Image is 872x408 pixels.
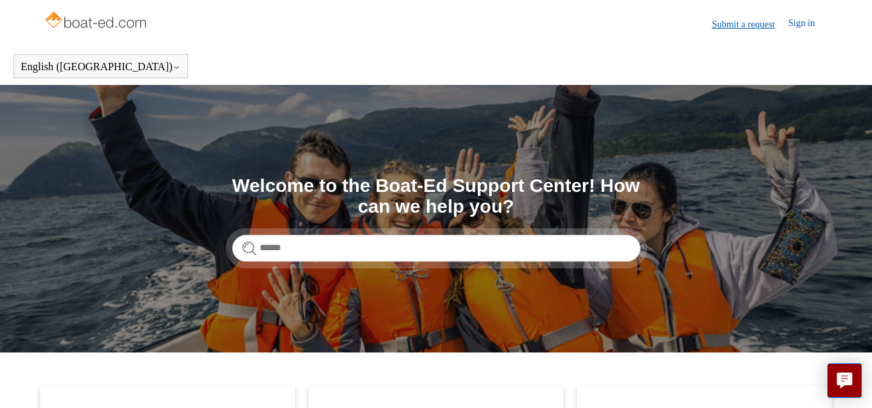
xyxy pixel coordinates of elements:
[232,235,640,262] input: Search
[788,16,829,32] a: Sign in
[827,363,862,398] button: Live chat
[21,61,181,73] button: English ([GEOGRAPHIC_DATA])
[232,176,640,217] h1: Welcome to the Boat-Ed Support Center! How can we help you?
[43,8,150,35] img: Boat-Ed Help Center home page
[712,17,788,31] a: Submit a request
